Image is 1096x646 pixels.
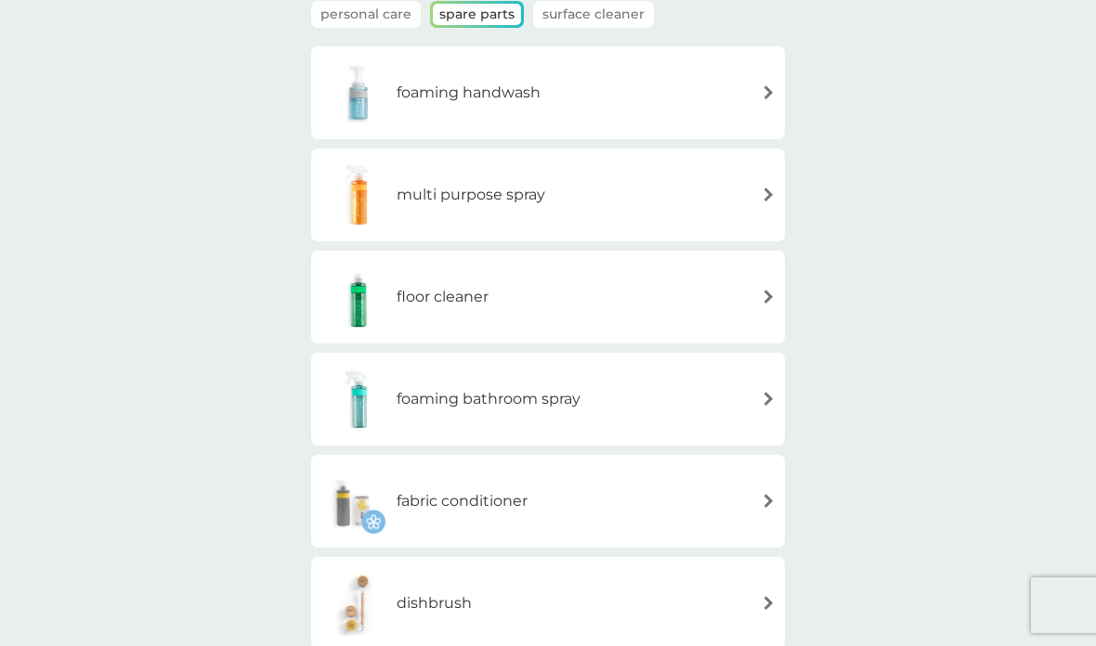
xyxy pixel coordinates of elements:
[762,494,776,508] img: arrow right
[397,285,489,309] h6: floor cleaner
[762,187,776,201] img: arrow right
[320,162,397,227] img: multi purpose spray
[397,183,545,207] h6: multi purpose spray
[762,85,776,99] img: arrow right
[320,571,397,636] img: dishbrush
[320,469,385,534] img: fabric conditioner
[320,265,397,329] img: floor cleaner
[320,60,397,125] img: foaming handwash
[762,290,776,304] img: arrow right
[762,392,776,406] img: arrow right
[320,367,397,432] img: foaming bathroom spray
[311,1,421,28] button: Personal Care
[533,1,654,28] button: Surface Cleaner
[397,387,581,411] h6: foaming bathroom spray
[433,4,521,25] button: Spare Parts
[397,489,528,513] h6: fabric conditioner
[397,591,472,615] h6: dishbrush
[397,81,541,105] h6: foaming handwash
[762,596,776,610] img: arrow right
